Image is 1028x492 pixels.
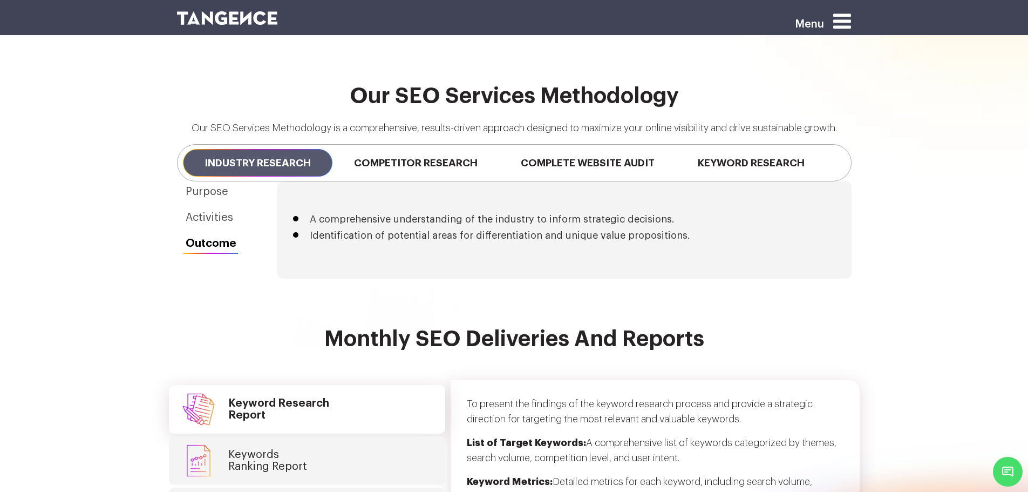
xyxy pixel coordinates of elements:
[826,149,996,177] span: Complete On-page SEO
[177,121,852,144] p: Our SEO Services Methodology is a comprehensive, results-driven approach designed to maximize you...
[310,214,819,225] li: A comprehensive understanding of the industry to inform strategic decisions.
[180,444,217,477] img: tab-icon2.svg
[228,449,307,473] h4: Keywords Ranking Report
[467,438,586,448] strong: List of Target Keywords:
[177,233,245,254] a: Outcome
[993,457,1023,487] span: Chat Widget
[332,149,499,177] span: Competitor Research
[845,149,846,166] button: Next
[310,230,819,241] li: Identification of potential areas for differentiation and unique value propositions.
[676,149,826,177] span: Keyword Research
[228,397,329,421] h4: Keyword Research Report
[177,207,245,228] a: Activities
[177,84,852,121] h2: Our SEO Services Methodology
[499,149,676,177] span: Complete Website Audit
[183,149,332,177] span: Industry Research
[180,393,217,426] img: tab-icon1.svg
[467,435,843,474] p: A comprehensive list of keywords categorized by themes, search volume, competition level, and use...
[177,327,852,364] h2: Monthly SEO Deliveries and Reports
[467,396,843,435] p: To present the findings of the keyword research process and provide a strategic direction for tar...
[177,181,245,202] a: Purpose
[467,477,553,487] strong: Keyword Metrics:
[177,11,278,25] img: logo SVG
